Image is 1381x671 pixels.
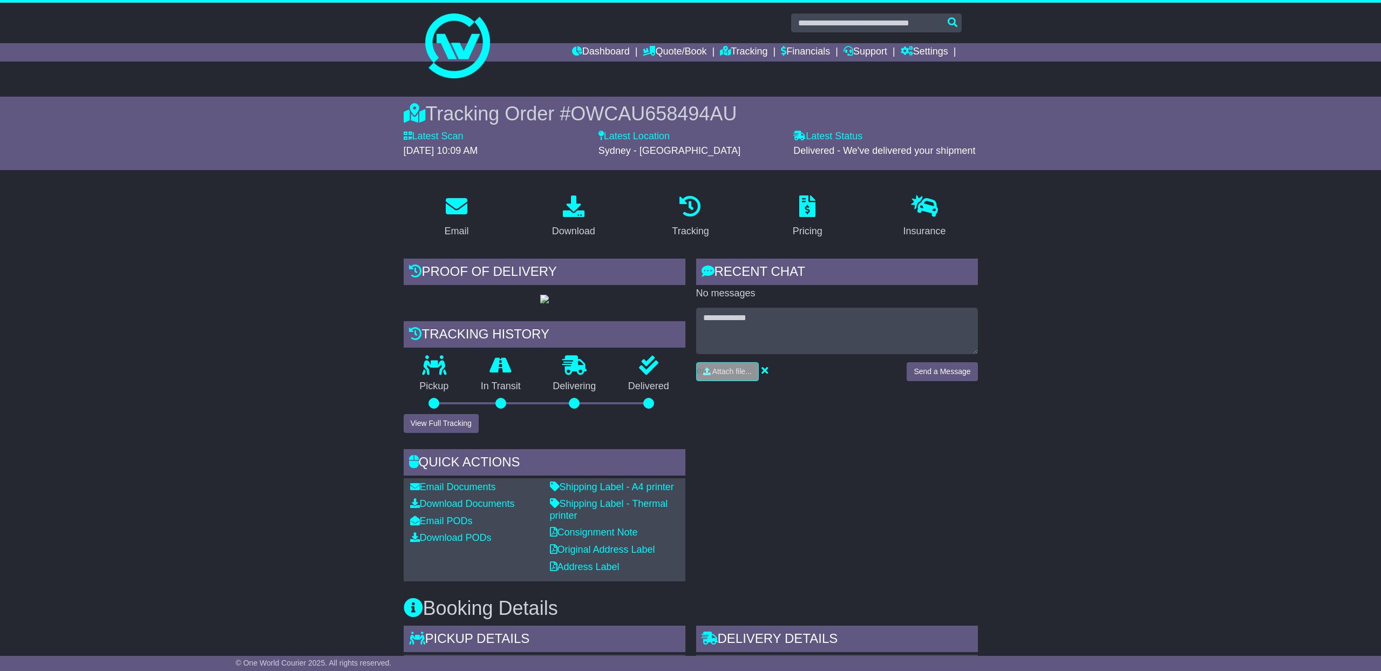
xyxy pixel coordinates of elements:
[444,224,468,239] div: Email
[643,43,706,62] a: Quote/Book
[404,145,478,156] span: [DATE] 10:09 AM
[404,598,978,619] h3: Booking Details
[410,516,473,526] a: Email PODs
[537,381,613,392] p: Delivering
[843,43,887,62] a: Support
[896,192,953,242] a: Insurance
[437,192,475,242] a: Email
[552,224,595,239] div: Download
[598,145,740,156] span: Sydney - [GEOGRAPHIC_DATA]
[236,659,392,667] span: © One World Courier 2025. All rights reserved.
[550,498,668,521] a: Shipping Label - Thermal printer
[550,482,674,492] a: Shipping Label - A4 printer
[410,532,492,543] a: Download PODs
[612,381,685,392] p: Delivered
[672,224,709,239] div: Tracking
[665,192,716,242] a: Tracking
[404,449,685,478] div: Quick Actions
[696,288,978,300] p: No messages
[404,414,479,433] button: View Full Tracking
[901,43,948,62] a: Settings
[786,192,829,242] a: Pricing
[550,561,620,572] a: Address Label
[720,43,767,62] a: Tracking
[550,527,638,538] a: Consignment Note
[404,102,978,125] div: Tracking Order #
[903,224,946,239] div: Insurance
[404,381,465,392] p: Pickup
[570,103,737,125] span: OWCAU658494AU
[781,43,830,62] a: Financials
[410,498,515,509] a: Download Documents
[793,131,862,143] label: Latest Status
[550,544,655,555] a: Original Address Label
[540,295,549,303] img: GetPodImage
[793,145,975,156] span: Delivered - We've delivered your shipment
[404,321,685,350] div: Tracking history
[598,131,670,143] label: Latest Location
[696,626,978,655] div: Delivery Details
[907,362,977,381] button: Send a Message
[465,381,537,392] p: In Transit
[404,626,685,655] div: Pickup Details
[572,43,630,62] a: Dashboard
[404,131,464,143] label: Latest Scan
[410,482,496,492] a: Email Documents
[404,259,685,288] div: Proof of Delivery
[793,224,822,239] div: Pricing
[696,259,978,288] div: RECENT CHAT
[545,192,602,242] a: Download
